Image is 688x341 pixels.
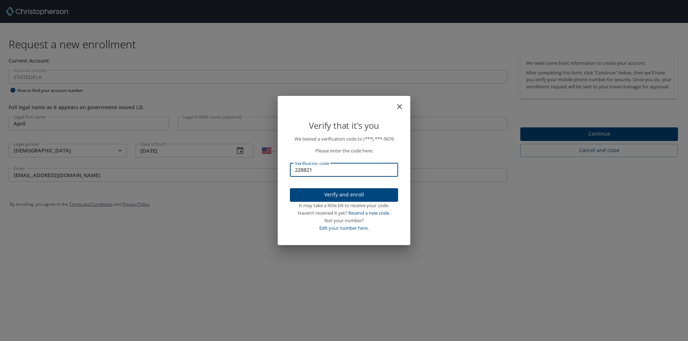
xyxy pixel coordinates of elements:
div: It may take a little bit to receive your code. [290,202,398,209]
a: Edit your number here. [319,225,369,231]
a: Resend a new code. [348,210,390,216]
button: close [399,99,407,107]
div: Not your number? [290,217,398,224]
div: Haven’t received it yet? [290,209,398,217]
p: Please enter the code here: [290,147,398,155]
p: We texted a verification code to (***) ***- 5676 [290,135,398,143]
p: Verify that it's you [290,119,398,132]
button: Verify and enroll [290,188,398,202]
span: Verify and enroll [296,190,392,199]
